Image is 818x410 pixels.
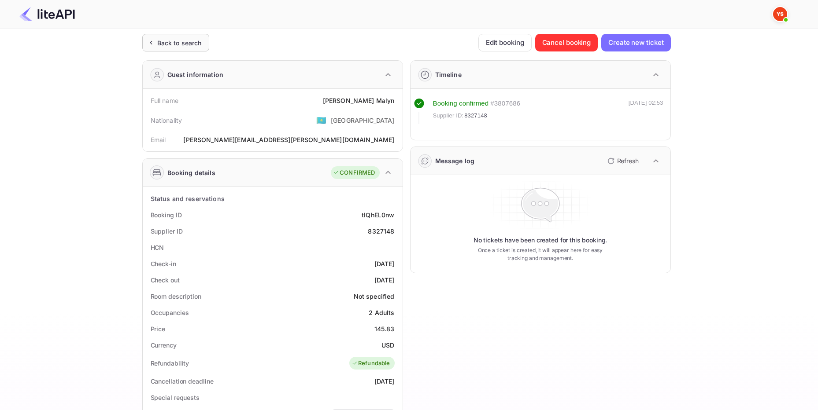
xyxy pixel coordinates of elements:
[331,116,395,125] div: [GEOGRAPHIC_DATA]
[183,135,394,144] div: [PERSON_NAME][EMAIL_ADDRESS][PERSON_NAME][DOMAIN_NAME]
[157,38,202,48] div: Back to search
[151,135,166,144] div: Email
[381,340,394,350] div: USD
[151,340,177,350] div: Currency
[354,292,395,301] div: Not specified
[601,34,670,51] button: Create new ticket
[167,168,215,177] div: Booking details
[151,227,183,236] div: Supplier ID
[471,246,610,262] p: Once a ticket is created, it will appear here for easy tracking and management.
[167,70,224,79] div: Guest information
[369,308,394,317] div: 2 Adults
[374,324,395,333] div: 145.83
[151,359,189,368] div: Refundability
[151,292,201,301] div: Room description
[490,99,520,109] div: # 3807686
[368,227,394,236] div: 8327148
[474,236,607,245] p: No tickets have been created for this booking.
[151,308,189,317] div: Occupancies
[323,96,395,105] div: [PERSON_NAME] Malyn
[629,99,663,124] div: [DATE] 02:53
[435,156,475,165] div: Message log
[151,324,166,333] div: Price
[602,154,642,168] button: Refresh
[773,7,787,21] img: Yandex Support
[151,194,225,203] div: Status and reservations
[464,111,487,120] span: 8327148
[151,393,200,402] div: Special requests
[352,359,390,368] div: Refundable
[435,70,462,79] div: Timeline
[19,7,75,21] img: LiteAPI Logo
[151,243,164,252] div: HCN
[433,111,464,120] span: Supplier ID:
[316,112,326,128] span: United States
[151,377,214,386] div: Cancellation deadline
[151,275,180,285] div: Check out
[535,34,598,51] button: Cancel booking
[374,275,395,285] div: [DATE]
[151,96,178,105] div: Full name
[374,259,395,268] div: [DATE]
[374,377,395,386] div: [DATE]
[478,34,532,51] button: Edit booking
[617,156,639,165] p: Refresh
[433,99,489,109] div: Booking confirmed
[151,210,182,220] div: Booking ID
[333,168,375,177] div: CONFIRMED
[151,116,182,125] div: Nationality
[151,259,176,268] div: Check-in
[362,210,394,220] div: tIQhEL0nw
